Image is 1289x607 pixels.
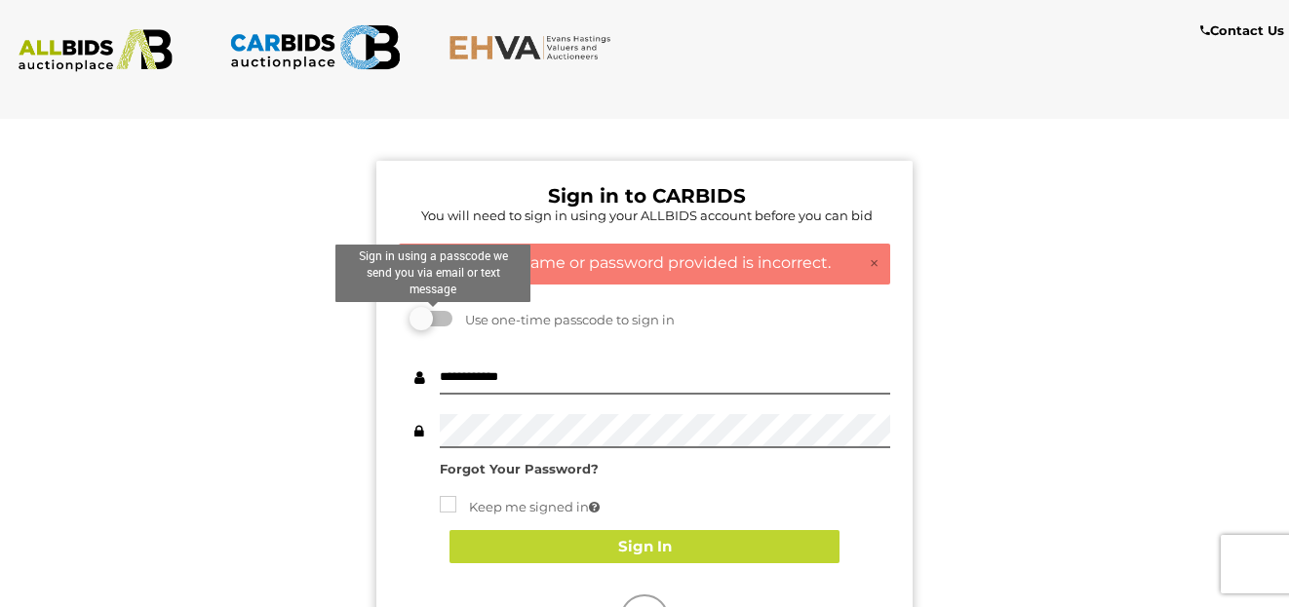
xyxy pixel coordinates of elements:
a: Forgot Your Password? [440,461,599,476]
div: Sign in using a passcode we send you via email or text message [335,245,530,302]
a: Contact Us [1200,19,1289,42]
b: Contact Us [1200,22,1284,38]
b: Sign in to CARBIDS [548,184,746,208]
img: CARBIDS.com.au [229,19,401,75]
img: ALLBIDS.com.au [10,29,181,72]
h4: The user name or password provided is incorrect. [410,254,879,272]
button: Sign In [449,530,840,564]
label: Keep me signed in [440,496,600,518]
span: Use one-time passcode to sign in [455,312,675,327]
a: × [869,254,879,274]
img: EHVA.com.au [449,34,620,60]
h5: You will need to sign in using your ALLBIDS account before you can bid [404,209,890,222]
